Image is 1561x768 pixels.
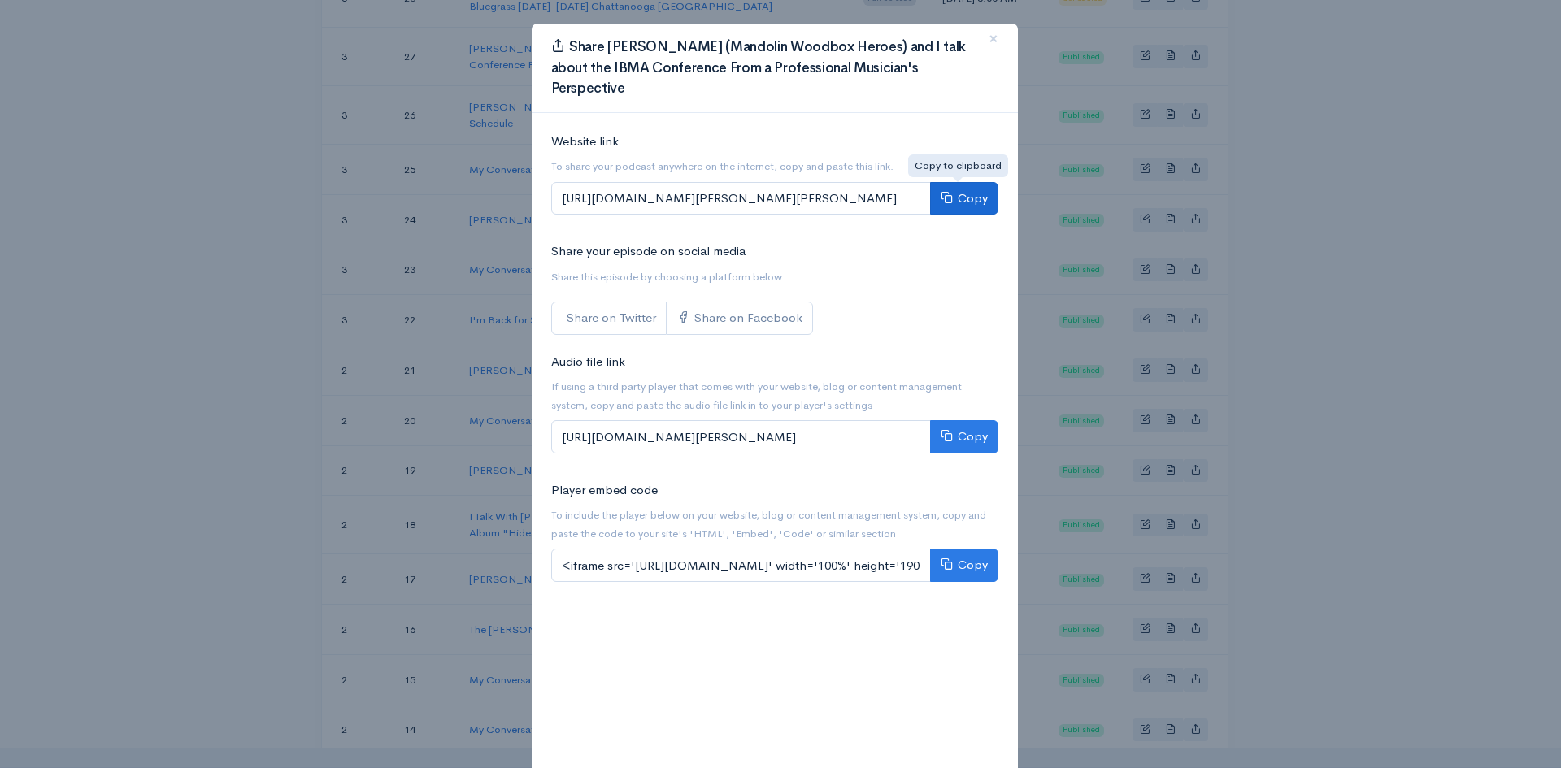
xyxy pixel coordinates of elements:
[551,481,658,500] label: Player embed code
[551,508,986,540] small: To include the player below on your website, blog or content management system, copy and paste th...
[551,302,813,335] div: Social sharing links
[908,154,1008,177] div: Copy to clipboard
[551,270,785,284] small: Share this episode by choosing a platform below.
[551,302,667,335] a: Share on Twitter
[930,549,998,582] button: Copy
[551,420,931,453] input: [URL][DOMAIN_NAME][PERSON_NAME]
[551,38,967,97] span: Share [PERSON_NAME] (Mandolin Woodbox Heroes) and I talk about the IBMA Conference From a Profess...
[551,353,625,371] label: Audio file link
[551,242,746,261] label: Share your episode on social media
[969,17,1018,62] button: Close
[989,27,998,50] span: ×
[551,380,962,412] small: If using a third party player that comes with your website, blog or content management system, co...
[551,549,931,582] input: <iframe src='[URL][DOMAIN_NAME]' width='100%' height='190' frameborder='0' scrolling='no' seamles...
[930,182,998,215] button: Copy
[551,159,894,173] small: To share your podcast anywhere on the internet, copy and paste this link.
[930,420,998,453] button: Copy
[667,302,813,335] a: Share on Facebook
[551,132,619,151] label: Website link
[551,182,931,215] input: [URL][DOMAIN_NAME][PERSON_NAME][PERSON_NAME]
